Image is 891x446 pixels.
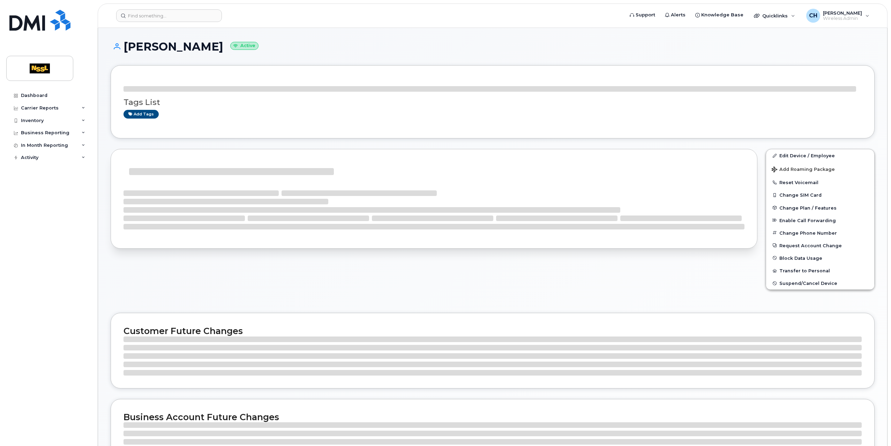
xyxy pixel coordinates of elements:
[123,110,159,119] a: Add tags
[779,281,837,286] span: Suspend/Cancel Device
[772,167,835,173] span: Add Roaming Package
[766,264,874,277] button: Transfer to Personal
[766,227,874,239] button: Change Phone Number
[123,326,862,336] h2: Customer Future Changes
[766,239,874,252] button: Request Account Change
[111,40,875,53] h1: [PERSON_NAME]
[779,218,836,223] span: Enable Call Forwarding
[779,205,837,210] span: Change Plan / Features
[766,214,874,227] button: Enable Call Forwarding
[123,98,862,107] h3: Tags List
[766,202,874,214] button: Change Plan / Features
[230,42,259,50] small: Active
[766,176,874,189] button: Reset Voicemail
[766,162,874,176] button: Add Roaming Package
[766,149,874,162] a: Edit Device / Employee
[123,412,862,422] h2: Business Account Future Changes
[766,277,874,289] button: Suspend/Cancel Device
[766,252,874,264] button: Block Data Usage
[766,189,874,201] button: Change SIM Card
